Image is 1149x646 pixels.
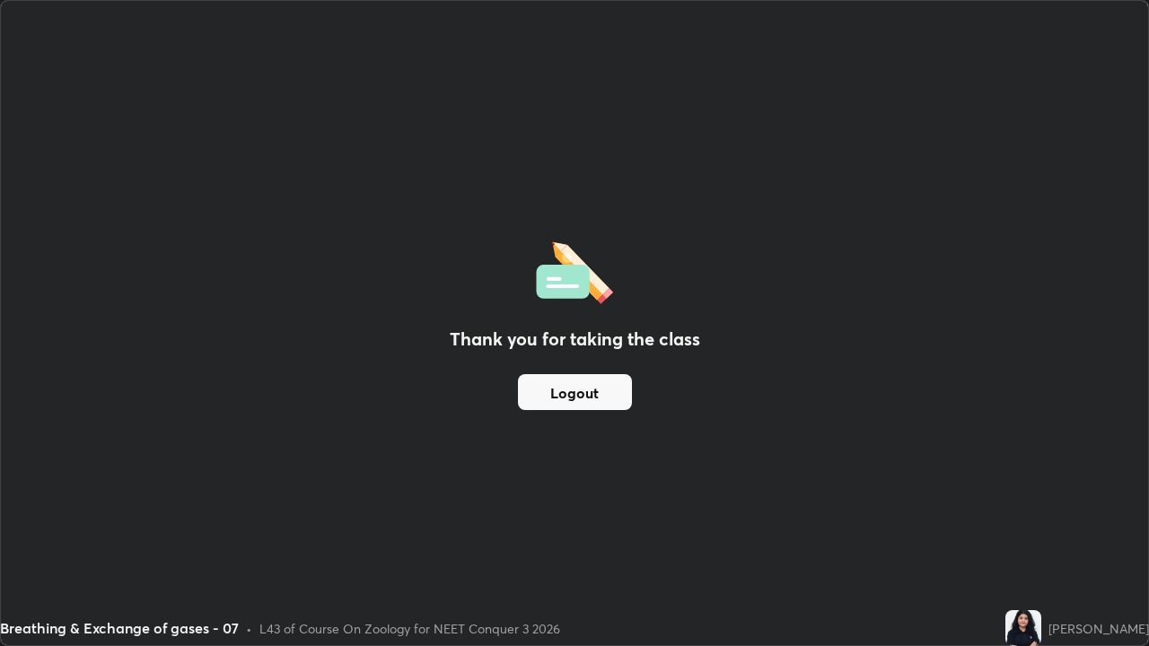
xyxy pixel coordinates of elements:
[1005,610,1041,646] img: d65cdba0ac1c438fb9f388b0b8c38f09.jpg
[450,326,700,353] h2: Thank you for taking the class
[518,374,632,410] button: Logout
[246,619,252,638] div: •
[1048,619,1149,638] div: [PERSON_NAME]
[259,619,560,638] div: L43 of Course On Zoology for NEET Conquer 3 2026
[536,236,613,304] img: offlineFeedback.1438e8b3.svg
